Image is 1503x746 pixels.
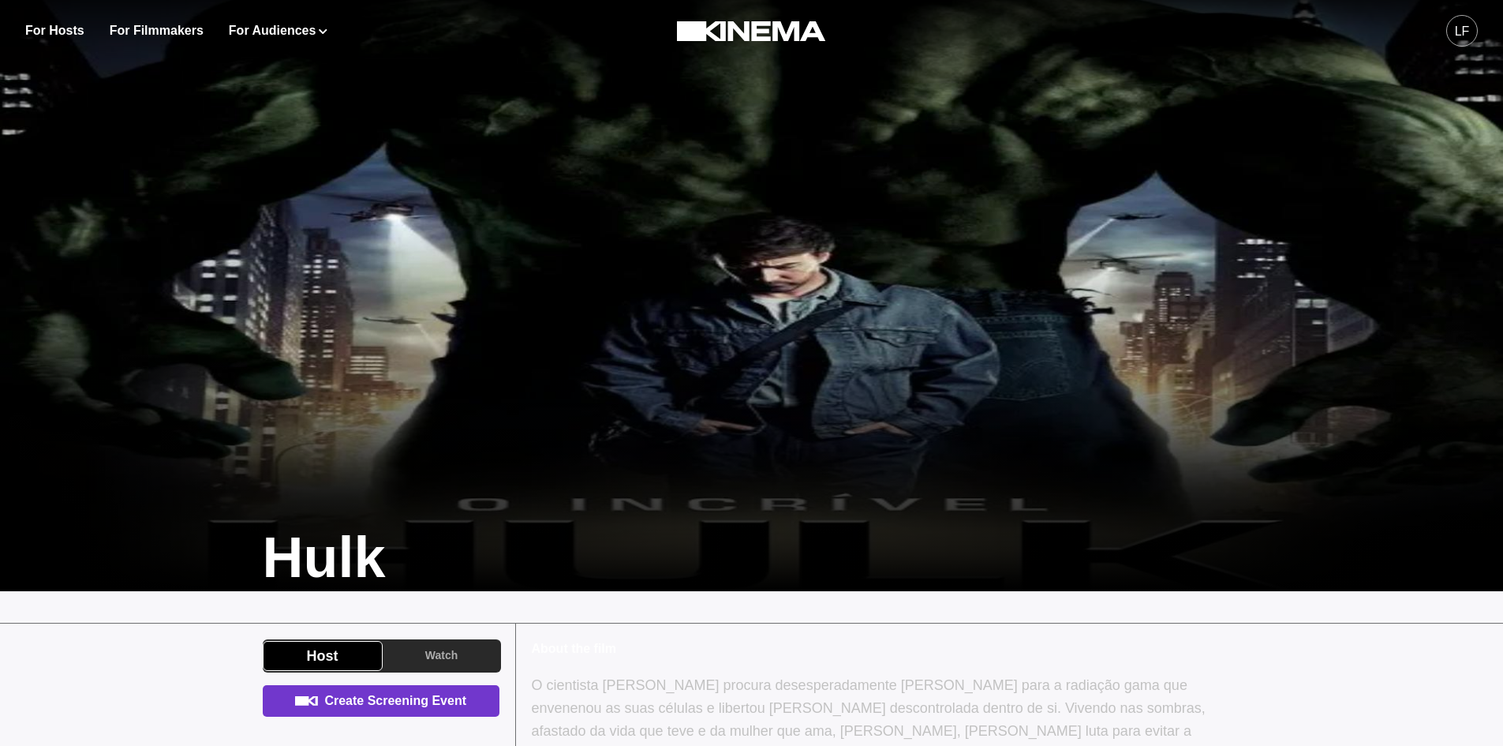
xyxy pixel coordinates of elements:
a: For Hosts [25,21,84,40]
a: For Filmmakers [110,21,204,40]
button: For Audiences [229,21,327,40]
h1: Hulk [263,523,386,591]
a: Create Screening Event [263,685,499,717]
p: About the film [532,639,1241,658]
div: LF [1455,22,1470,41]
